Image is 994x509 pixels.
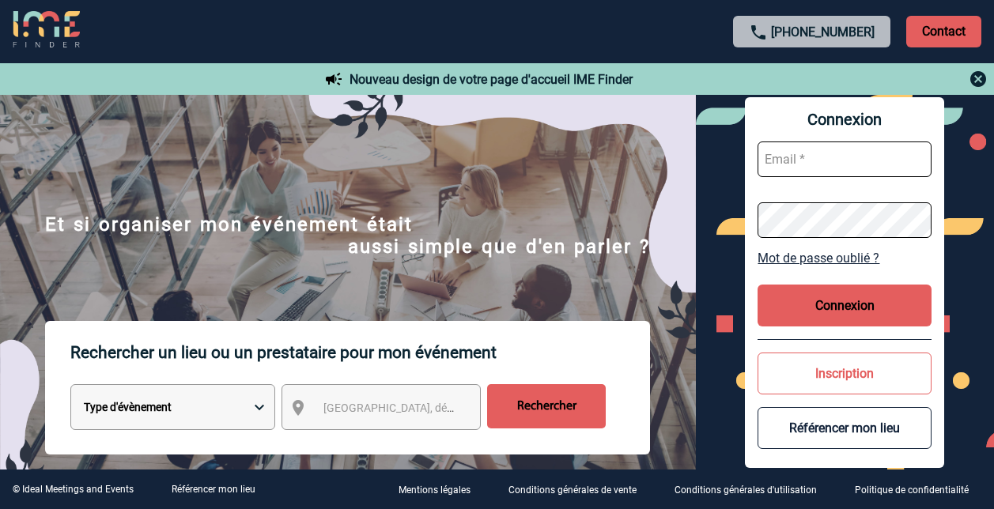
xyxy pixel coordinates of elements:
input: Email * [758,141,932,177]
a: Politique de confidentialité [842,482,994,497]
button: Référencer mon lieu [758,407,932,449]
a: [PHONE_NUMBER] [771,25,875,40]
p: Mentions légales [399,485,471,496]
p: Conditions générales de vente [508,485,637,496]
a: Mot de passe oublié ? [758,251,932,266]
a: Conditions générales de vente [496,482,662,497]
a: Mentions légales [386,482,496,497]
a: Référencer mon lieu [172,484,255,495]
button: Inscription [758,353,932,394]
p: Rechercher un lieu ou un prestataire pour mon événement [70,321,650,384]
button: Connexion [758,285,932,326]
span: [GEOGRAPHIC_DATA], département, région... [323,402,543,414]
span: Connexion [758,110,932,129]
input: Rechercher [487,384,606,428]
p: Contact [906,16,981,47]
p: Conditions générales d'utilisation [675,485,817,496]
img: call-24-px.png [749,23,768,42]
div: © Ideal Meetings and Events [13,484,134,495]
a: Conditions générales d'utilisation [662,482,842,497]
p: Politique de confidentialité [855,485,969,496]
